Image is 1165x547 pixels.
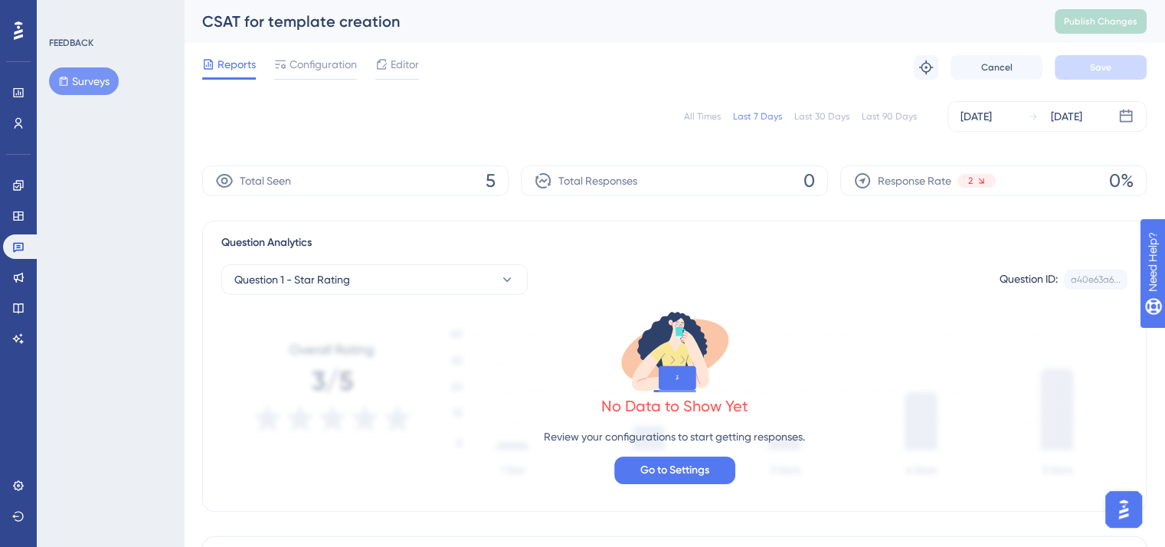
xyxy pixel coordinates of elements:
div: [DATE] [1051,107,1082,126]
div: No Data to Show Yet [601,395,748,417]
span: Reports [218,55,256,74]
iframe: UserGuiding AI Assistant Launcher [1101,486,1147,532]
span: Publish Changes [1064,15,1137,28]
div: Last 7 Days [733,110,782,123]
span: Question 1 - Star Rating [234,270,350,289]
button: Go to Settings [614,457,735,484]
span: Configuration [290,55,357,74]
p: Review your configurations to start getting responses. [544,427,805,446]
span: Save [1090,61,1111,74]
span: 0 [803,169,815,193]
span: 5 [486,169,496,193]
button: Question 1 - Star Rating [221,264,528,295]
span: Total Responses [558,172,637,190]
button: Save [1055,55,1147,80]
div: Last 90 Days [862,110,917,123]
div: Last 30 Days [794,110,849,123]
div: [DATE] [960,107,992,126]
span: Question Analytics [221,234,312,252]
button: Publish Changes [1055,9,1147,34]
span: Go to Settings [640,461,709,480]
button: Cancel [951,55,1042,80]
div: a40e63a6... [1071,273,1121,286]
span: Cancel [981,61,1013,74]
span: Editor [391,55,419,74]
span: Total Seen [240,172,291,190]
span: Need Help? [36,4,96,22]
div: FEEDBACK [49,37,93,49]
div: CSAT for template creation [202,11,1016,32]
button: Surveys [49,67,119,95]
span: 2 [968,175,973,187]
div: Question ID: [1000,270,1058,290]
span: 0% [1109,169,1134,193]
span: Response Rate [878,172,951,190]
div: All Times [684,110,721,123]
